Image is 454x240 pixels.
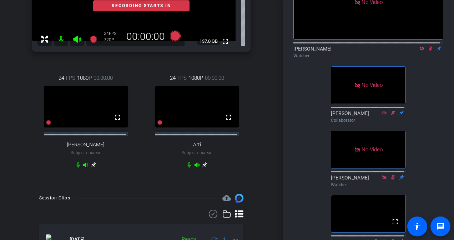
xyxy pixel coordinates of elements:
span: Subject [71,150,101,156]
span: Chrome [197,151,212,155]
span: FPS [66,74,75,82]
img: Session clips [235,194,243,202]
span: 1080P [188,74,203,82]
span: - [196,150,197,155]
mat-icon: accessibility [413,222,422,231]
mat-icon: cloud_upload [222,194,231,202]
div: [PERSON_NAME] [331,174,406,188]
span: Arti [193,142,201,148]
div: Collaborator [331,117,406,124]
mat-icon: message [436,222,445,231]
span: [PERSON_NAME] [67,142,104,148]
span: - [85,150,86,155]
mat-icon: fullscreen [113,113,122,121]
div: Watcher [293,53,443,59]
div: Watcher [331,182,406,188]
span: 00:00:00 [205,74,224,82]
div: [PERSON_NAME] [331,110,406,124]
span: 1080P [77,74,92,82]
span: No Video [362,82,383,88]
div: Recording starts in [93,0,190,11]
div: Session Clips [39,194,70,202]
span: No Video [362,146,383,152]
span: Chrome [86,151,101,155]
span: FPS [177,74,187,82]
span: Subject [182,150,212,156]
span: 24 [59,74,64,82]
div: [PERSON_NAME] [293,45,443,59]
mat-icon: fullscreen [391,218,399,226]
span: 24 [170,74,176,82]
span: Destinations for your clips [222,194,231,202]
span: 00:00:00 [94,74,113,82]
mat-icon: fullscreen [224,113,233,121]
